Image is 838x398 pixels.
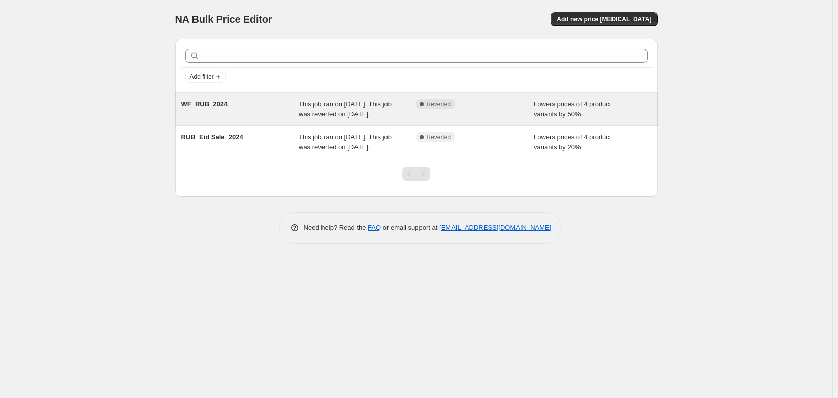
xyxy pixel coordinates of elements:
[190,73,214,81] span: Add filter
[175,14,272,25] span: NA Bulk Price Editor
[181,100,228,108] span: WF_RUB_2024
[439,224,551,231] a: [EMAIL_ADDRESS][DOMAIN_NAME]
[534,133,611,151] span: Lowers prices of 4 product variants by 20%
[181,133,243,141] span: RUB_Eid Sale_2024
[402,167,430,181] nav: Pagination
[557,15,651,23] span: Add new price [MEDICAL_DATA]
[534,100,611,118] span: Lowers prices of 4 product variants by 50%
[427,133,452,141] span: Reverted
[551,12,657,26] button: Add new price [MEDICAL_DATA]
[368,224,381,231] a: FAQ
[427,100,452,108] span: Reverted
[185,71,226,83] button: Add filter
[381,224,439,231] span: or email support at
[299,133,392,151] span: This job ran on [DATE]. This job was reverted on [DATE].
[299,100,392,118] span: This job ran on [DATE]. This job was reverted on [DATE].
[304,224,368,231] span: Need help? Read the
